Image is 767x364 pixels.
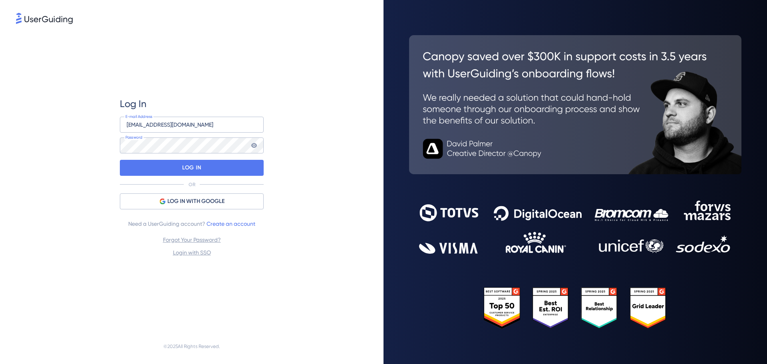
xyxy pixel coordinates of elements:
a: Forgot Your Password? [163,237,221,243]
img: 25303e33045975176eb484905ab012ff.svg [484,287,667,329]
p: OR [189,181,195,188]
a: Create an account [207,221,255,227]
img: 26c0aa7c25a843aed4baddd2b5e0fa68.svg [409,35,741,174]
span: Need a UserGuiding account? [128,219,255,229]
a: Login with SSO [173,249,211,256]
span: LOG IN WITH GOOGLE [167,197,225,206]
keeper-lock: Open Keeper Popup [248,141,257,150]
img: 9302ce2ac39453076f5bc0f2f2ca889b.svg [419,201,731,254]
p: LOG IN [182,161,201,174]
span: Log In [120,97,147,110]
span: © 2025 All Rights Reserved. [163,342,220,351]
img: 8faab4ba6bc7696a72372aa768b0286c.svg [16,13,73,24]
input: example@company.com [120,117,264,133]
keeper-lock: Open Keeper Popup [248,120,257,129]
